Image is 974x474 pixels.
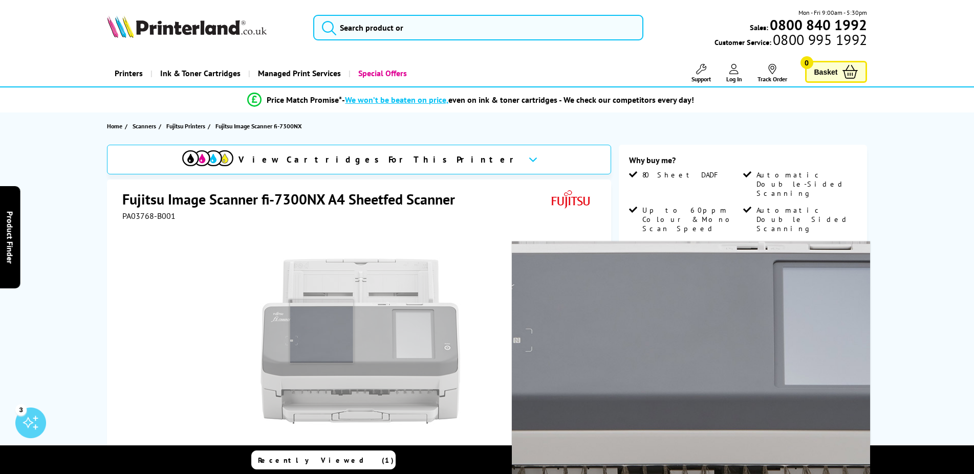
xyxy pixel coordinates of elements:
span: Sales: [750,22,768,32]
a: Fujitsu Printers [166,121,208,131]
span: We won’t be beaten on price, [345,95,448,105]
a: Special Offers [349,60,415,86]
span: Up to 60ppm Colour & Mono Scan Speed [642,206,741,233]
img: Fujitsu [547,190,594,209]
sup: th [669,415,675,424]
span: £774.20 [682,290,731,309]
span: 80 Sheet DADF [642,170,721,179]
span: Automatic Double Sided Scanning [756,206,855,233]
span: Ink & Toner Cartridges [160,60,241,86]
a: Track Order [757,64,787,83]
span: Recently Viewed (1) [258,456,394,465]
span: Log In [726,75,742,83]
a: Managed Print Services [248,60,349,86]
span: Automatic Double-Sided Scanning [756,170,855,198]
span: Product Finder [5,211,15,263]
span: Customer Service: [715,35,867,47]
span: Support [691,75,711,83]
span: inc VAT [768,309,790,319]
img: cmyk-icon.svg [182,150,233,166]
a: Home [107,121,125,131]
a: Recently Viewed (1) [251,450,396,469]
span: ex VAT @ 20% [687,309,731,319]
span: USB, Network & Wireless [642,241,741,259]
div: for FREE Next Day Delivery [660,379,857,403]
span: Home [107,121,122,131]
span: 0 [800,56,813,69]
b: 0800 840 1992 [770,15,867,34]
span: Mon - Fri 9:00am - 5:30pm [798,8,867,17]
div: Why buy me? [629,155,857,170]
a: Ink & Toner Cartridges [150,60,248,86]
a: Add to Basket [629,329,857,359]
a: View more details [810,272,857,280]
a: Fujitsu Image Scanner fi-7300NXFujitsu Image Scanner fi-7300NX [260,241,461,442]
a: Printerland Logo [107,15,301,40]
span: Fujitsu Image Scanner fi-7300NX [215,121,302,131]
h1: Fujitsu Image Scanner fi-7300NX A4 Sheetfed Scanner [122,190,465,209]
span: 0800 995 1992 [771,35,867,44]
a: Compare Products (4) [546,450,690,469]
span: Fujitsu Printers [166,121,205,131]
span: Scanners [133,121,156,131]
span: 7 In Stock [660,379,738,391]
div: - even on ink & toner cartridges - We check our competitors every day! [342,95,694,105]
a: Basket 0 [805,61,868,83]
a: 0800 840 1992 [768,20,867,30]
a: Printers [107,60,150,86]
a: Log In [726,64,742,83]
a: Fujitsu Image Scanner fi-7300NX [215,121,305,131]
a: Support [691,64,711,83]
div: modal_delivery [629,379,857,426]
img: Fujitsu Image Scanner fi-7300NX [260,241,461,442]
span: View Cartridges For This Printer [239,154,520,165]
span: 5h, 6m [719,405,743,415]
span: Order in the next for Free Delivery [DATE] 09 September! [660,405,825,427]
a: Scanners [133,121,159,131]
span: 80 Sheet DADF [756,241,835,250]
input: Search product or [313,15,643,40]
span: £929.04 [754,290,804,309]
img: Printerland Logo [107,15,267,38]
span: Price Match Promise* [267,95,342,105]
span: Compare Products (4) [560,451,690,469]
span: Basket [814,65,838,79]
li: modal_Promise [83,91,859,109]
div: 3 [15,404,27,415]
span: PA03768-B001 [122,211,176,221]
